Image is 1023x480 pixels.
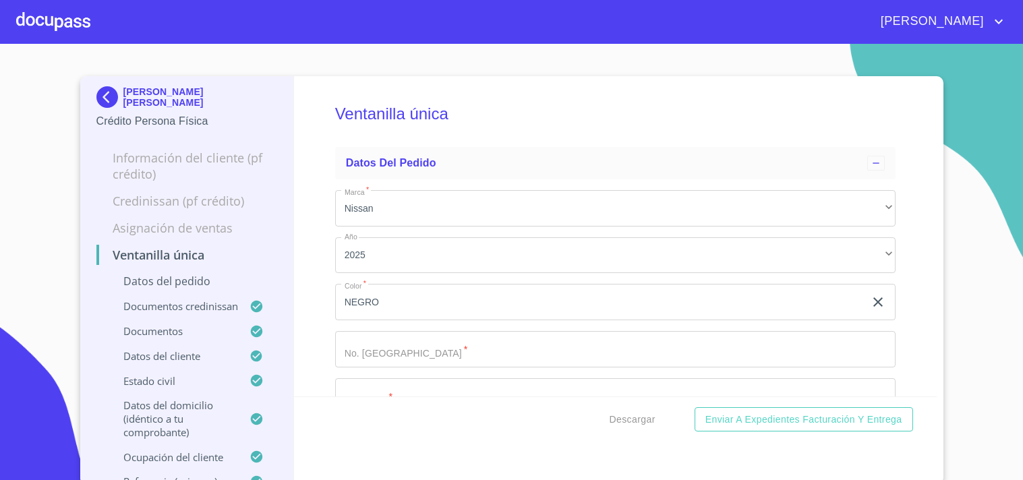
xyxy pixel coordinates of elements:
[96,450,250,464] p: Ocupación del Cliente
[96,86,278,113] div: [PERSON_NAME] [PERSON_NAME]
[604,407,661,432] button: Descargar
[705,411,902,428] span: Enviar a Expedientes Facturación y Entrega
[96,247,278,263] p: Ventanilla única
[96,220,278,236] p: Asignación de Ventas
[96,150,278,182] p: Información del cliente (PF crédito)
[335,237,896,274] div: 2025
[96,299,250,313] p: Documentos CrediNissan
[610,411,655,428] span: Descargar
[123,86,278,108] p: [PERSON_NAME] [PERSON_NAME]
[96,324,250,338] p: Documentos
[871,11,991,32] span: [PERSON_NAME]
[870,294,886,310] button: clear input
[346,157,436,169] span: Datos del pedido
[96,193,278,209] p: Credinissan (PF crédito)
[335,190,896,227] div: Nissan
[96,349,250,363] p: Datos del cliente
[96,86,123,108] img: Docupass spot blue
[335,86,896,142] h5: Ventanilla única
[871,11,1007,32] button: account of current user
[96,374,250,388] p: Estado civil
[96,113,278,129] p: Crédito Persona Física
[96,274,278,289] p: Datos del pedido
[96,398,250,439] p: Datos del domicilio (idéntico a tu comprobante)
[335,147,896,179] div: Datos del pedido
[695,407,913,432] button: Enviar a Expedientes Facturación y Entrega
